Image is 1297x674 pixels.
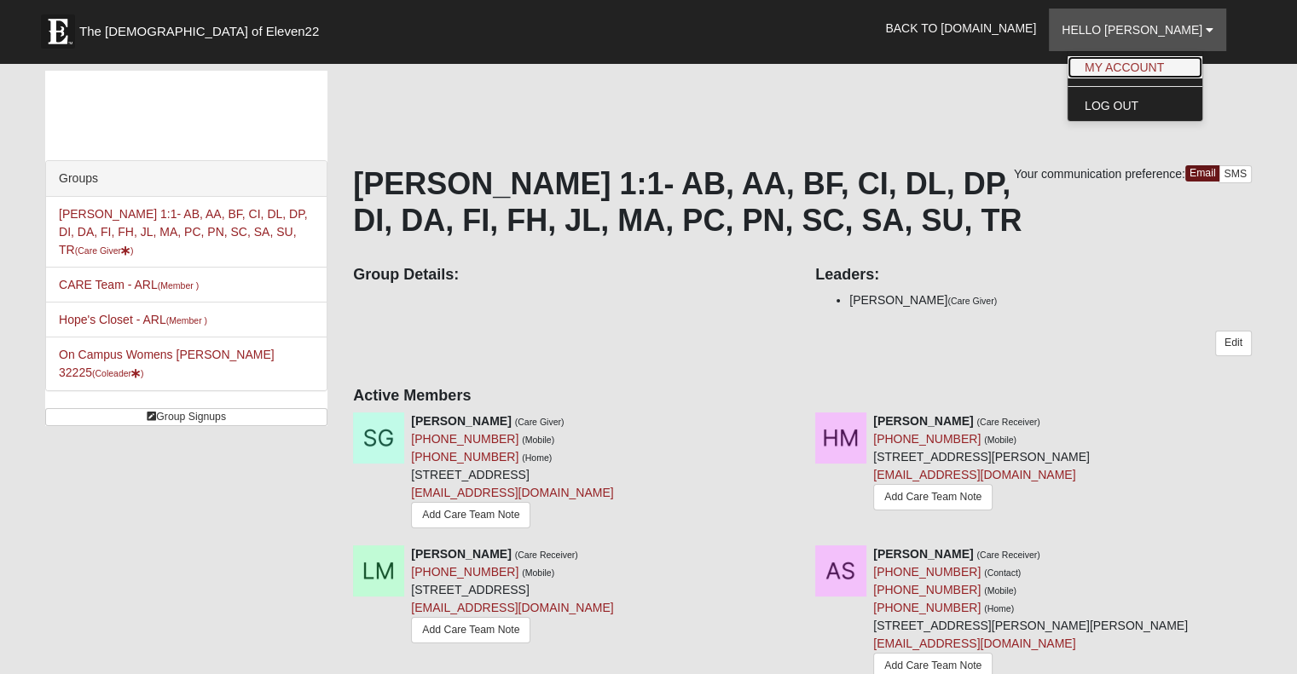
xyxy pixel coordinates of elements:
small: (Care Receiver) [515,550,578,560]
span: Your communication preference: [1014,167,1185,181]
div: [STREET_ADDRESS] [411,545,613,648]
small: (Mobile) [522,567,554,578]
a: Add Care Team Note [411,502,530,528]
a: Email [1185,165,1220,181]
a: [PHONE_NUMBER] [873,583,981,596]
a: Hope's Closet - ARL(Member ) [59,313,207,326]
small: (Home) [522,452,552,463]
span: The [DEMOGRAPHIC_DATA] of Eleven22 [79,23,319,40]
img: Eleven22 logo [41,14,75,49]
small: (Coleader ) [92,368,144,378]
small: (Care Receiver) [976,417,1039,427]
small: (Contact) [984,567,1021,578]
h4: Group Details: [353,266,790,285]
span: Hello [PERSON_NAME] [1062,23,1202,37]
small: (Care Giver) [515,417,565,427]
a: Group Signups [45,408,327,426]
small: (Mobile) [984,585,1016,596]
a: [EMAIL_ADDRESS][DOMAIN_NAME] [873,468,1075,481]
a: [PERSON_NAME] 1:1- AB, AA, BF, CI, DL, DP, DI, DA, FI, FH, JL, MA, PC, PN, SC, SA, SU, TR(Care Gi... [59,207,308,256]
a: Add Care Team Note [873,484,993,510]
a: Edit [1215,331,1252,355]
li: [PERSON_NAME] [849,291,1252,309]
h1: [PERSON_NAME] 1:1- AB, AA, BF, CI, DL, DP, DI, DA, FI, FH, JL, MA, PC, PN, SC, SA, SU, TR [353,165,1252,239]
small: (Care Giver) [947,296,997,306]
strong: [PERSON_NAME] [873,547,973,561]
a: [EMAIL_ADDRESS][DOMAIN_NAME] [411,486,613,499]
a: [EMAIL_ADDRESS][DOMAIN_NAME] [873,637,1075,650]
strong: [PERSON_NAME] [411,414,511,428]
a: [PHONE_NUMBER] [873,601,981,614]
a: Log Out [1068,95,1202,117]
strong: [PERSON_NAME] [873,414,973,428]
a: On Campus Womens [PERSON_NAME] 32225(Coleader) [59,348,275,379]
a: Back to [DOMAIN_NAME] [872,7,1049,49]
a: [PHONE_NUMBER] [873,565,981,579]
h4: Leaders: [815,266,1252,285]
strong: [PERSON_NAME] [411,547,511,561]
small: (Mobile) [522,435,554,445]
a: CARE Team - ARL(Member ) [59,278,199,291]
small: (Care Giver ) [75,245,134,256]
h4: Active Members [353,387,1252,406]
div: [STREET_ADDRESS] [411,412,613,533]
small: (Care Receiver) [976,550,1039,560]
a: [PHONE_NUMBER] [411,432,518,446]
small: (Member ) [166,315,207,325]
div: Groups [46,161,327,197]
a: [EMAIL_ADDRESS][DOMAIN_NAME] [411,601,613,614]
a: SMS [1219,165,1252,183]
a: My Account [1068,56,1202,78]
a: [PHONE_NUMBER] [411,450,518,464]
a: [PHONE_NUMBER] [411,565,518,579]
small: (Member ) [158,280,199,291]
div: [STREET_ADDRESS][PERSON_NAME] [873,412,1090,515]
a: [PHONE_NUMBER] [873,432,981,446]
a: The [DEMOGRAPHIC_DATA] of Eleven22 [32,6,373,49]
small: (Mobile) [984,435,1016,445]
small: (Home) [984,603,1014,614]
a: Hello [PERSON_NAME] [1049,9,1226,51]
a: Add Care Team Note [411,617,530,643]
